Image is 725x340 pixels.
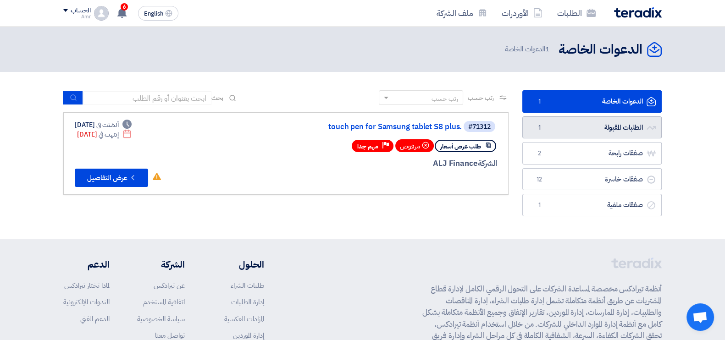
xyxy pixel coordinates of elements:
span: 1 [534,97,545,106]
img: profile_test.png [94,6,109,21]
div: [DATE] [75,120,132,130]
div: Open chat [686,303,714,331]
img: Teradix logo [614,7,662,18]
span: 1 [545,44,549,54]
a: الندوات الإلكترونية [63,297,110,307]
a: المزادات العكسية [224,314,264,324]
span: 2 [534,149,545,158]
span: أنشئت في [96,120,118,130]
span: طلب عرض أسعار [440,142,481,151]
div: الحساب [71,7,90,15]
a: صفقات رابحة2 [522,142,662,165]
a: الدعم الفني [80,314,110,324]
a: سياسة الخصوصية [137,314,185,324]
a: الأوردرات [494,2,550,24]
a: الطلبات المقبولة1 [522,116,662,139]
a: اتفاقية المستخدم [143,297,185,307]
a: صفقات ملغية1 [522,194,662,216]
button: English [138,6,178,21]
input: ابحث بعنوان أو رقم الطلب [83,91,211,105]
a: لماذا تختار تيرادكس [64,280,110,291]
a: الطلبات [550,2,603,24]
a: صفقات خاسرة12 [522,168,662,191]
h2: الدعوات الخاصة [559,41,642,59]
a: touch pen for Samsung tablet S8 plus. [278,123,462,131]
div: ALJ Finance [277,158,497,170]
a: طلبات الشراء [231,280,264,291]
span: 1 [534,201,545,210]
div: [DATE] [77,130,132,139]
a: ملف الشركة [429,2,494,24]
a: الدعوات الخاصة1 [522,90,662,113]
a: إدارة الطلبات [231,297,264,307]
span: مهم جدا [357,142,378,151]
span: الدعوات الخاصة [504,44,551,55]
div: مرفوض [395,139,434,152]
div: Amr [63,14,90,19]
span: الشركة [478,158,498,169]
span: English [144,11,163,17]
button: عرض التفاصيل [75,169,148,187]
span: إنتهت في [99,130,118,139]
li: الدعم [63,258,110,271]
span: رتب حسب [468,93,494,103]
span: 6 [121,3,128,11]
span: 1 [534,123,545,132]
li: الشركة [137,258,185,271]
a: عن تيرادكس [154,280,185,291]
div: رتب حسب [432,94,458,104]
span: 12 [534,175,545,184]
span: بحث [211,93,223,103]
li: الحلول [212,258,264,271]
div: #71312 [468,124,491,130]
